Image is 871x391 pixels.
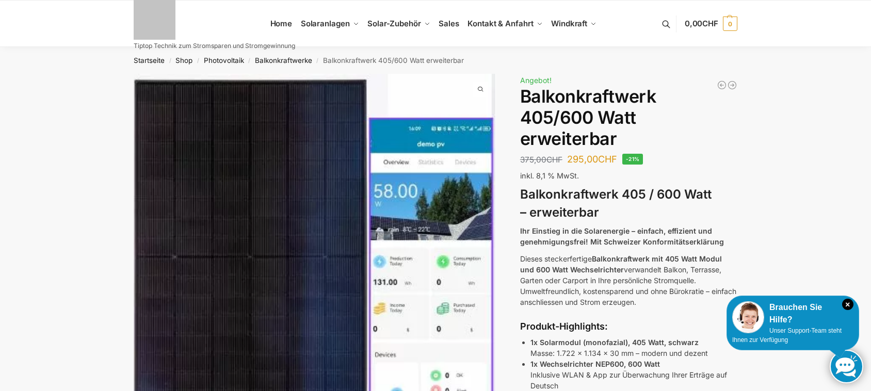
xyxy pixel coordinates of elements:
[732,301,764,333] img: Customer service
[530,337,737,359] p: Masse: 1.722 x 1.134 x 30 mm – modern und dezent
[520,321,608,332] strong: Produkt-Highlights:
[165,57,175,65] span: /
[567,154,617,165] bdi: 295,00
[702,19,718,28] span: CHF
[732,327,842,344] span: Unser Support-Team steht Ihnen zur Verfügung
[520,155,562,165] bdi: 375,00
[116,47,756,74] nav: Breadcrumb
[530,338,699,347] strong: 1x Solarmodul (monofazial), 405 Watt, schwarz
[547,1,601,47] a: Windkraft
[301,19,350,28] span: Solaranlagen
[192,57,203,65] span: /
[134,43,295,49] p: Tiptop Technik zum Stromsparen und Stromgewinnung
[546,155,562,165] span: CHF
[551,19,587,28] span: Windkraft
[530,359,737,391] p: Inklusive WLAN & App zur Überwachung Ihrer Erträge auf Deutsch
[727,80,737,90] a: 890/600 Watt Solarkraftwerk + 2,7 KW Batteriespeicher Genehmigungsfrei
[175,56,192,64] a: Shop
[520,76,552,85] span: Angebot!
[530,360,660,368] strong: 1x Wechselrichter NEP600, 600 Watt
[204,56,244,64] a: Photovoltaik
[622,154,643,165] span: -21%
[717,80,727,90] a: Balkonkraftwerk 600/810 Watt Fullblack
[434,1,463,47] a: Sales
[520,254,722,274] strong: Balkonkraftwerk mit 405 Watt Modul und 600 Watt Wechselrichter
[296,1,363,47] a: Solaranlagen
[520,253,737,307] p: Dieses steckerfertige verwandelt Balkon, Terrasse, Garten oder Carport in Ihre persönliche Stromq...
[255,56,312,64] a: Balkonkraftwerke
[439,19,459,28] span: Sales
[367,19,421,28] span: Solar-Zubehör
[685,8,737,39] a: 0,00CHF 0
[520,226,724,246] strong: Ihr Einstieg in die Solarenergie – einfach, effizient und genehmigungsfrei! Mit Schweizer Konform...
[467,19,533,28] span: Kontakt & Anfahrt
[520,86,737,149] h1: Balkonkraftwerk 405/600 Watt erweiterbar
[312,57,323,65] span: /
[463,1,547,47] a: Kontakt & Anfahrt
[520,187,712,220] strong: Balkonkraftwerk 405 / 600 Watt – erweiterbar
[685,19,718,28] span: 0,00
[842,299,853,310] i: Schließen
[134,56,165,64] a: Startseite
[732,301,853,326] div: Brauchen Sie Hilfe?
[244,57,255,65] span: /
[598,154,617,165] span: CHF
[363,1,434,47] a: Solar-Zubehör
[520,171,579,180] span: inkl. 8,1 % MwSt.
[723,17,737,31] span: 0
